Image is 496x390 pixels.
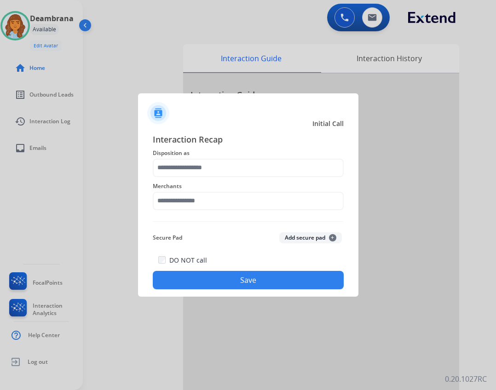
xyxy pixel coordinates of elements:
button: Add secure pad+ [279,232,342,243]
span: Merchants [153,181,344,192]
span: Secure Pad [153,232,182,243]
span: Disposition as [153,148,344,159]
span: Initial Call [312,119,344,128]
span: Interaction Recap [153,133,344,148]
img: contact-recap-line.svg [153,221,344,222]
label: DO NOT call [169,256,207,265]
img: contactIcon [147,102,169,124]
button: Save [153,271,344,289]
p: 0.20.1027RC [445,373,487,384]
span: + [329,234,336,241]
